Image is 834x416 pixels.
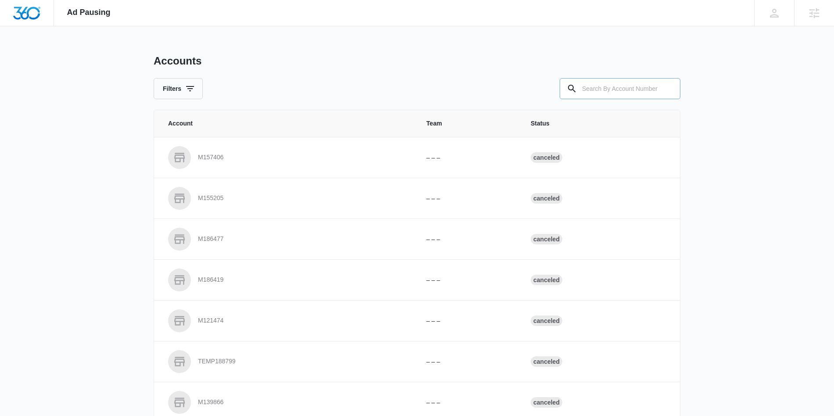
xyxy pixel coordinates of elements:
[168,391,405,414] a: M139866
[531,316,562,326] div: Canceled
[198,316,223,325] p: M121474
[168,309,405,332] a: M121474
[168,146,405,169] a: M157406
[531,234,562,244] div: Canceled
[531,152,562,163] div: Canceled
[168,350,405,373] a: TEMP188799
[426,276,510,285] p: – – –
[168,269,405,291] a: M186419
[560,78,680,99] input: Search By Account Number
[531,275,562,285] div: Canceled
[531,193,562,204] div: Canceled
[198,235,223,244] p: M186477
[426,194,510,203] p: – – –
[198,398,223,407] p: M139866
[168,119,405,128] span: Account
[426,316,510,326] p: – – –
[198,153,223,162] p: M157406
[198,276,223,284] p: M186419
[168,187,405,210] a: M155205
[426,119,510,128] span: Team
[67,8,111,17] span: Ad Pausing
[531,356,562,367] div: Canceled
[426,357,510,366] p: – – –
[198,194,223,203] p: M155205
[531,119,666,128] span: Status
[154,54,201,68] h1: Accounts
[426,398,510,407] p: – – –
[154,78,203,99] button: Filters
[168,228,405,251] a: M186477
[198,357,236,366] p: TEMP188799
[531,397,562,408] div: Canceled
[426,153,510,162] p: – – –
[426,235,510,244] p: – – –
